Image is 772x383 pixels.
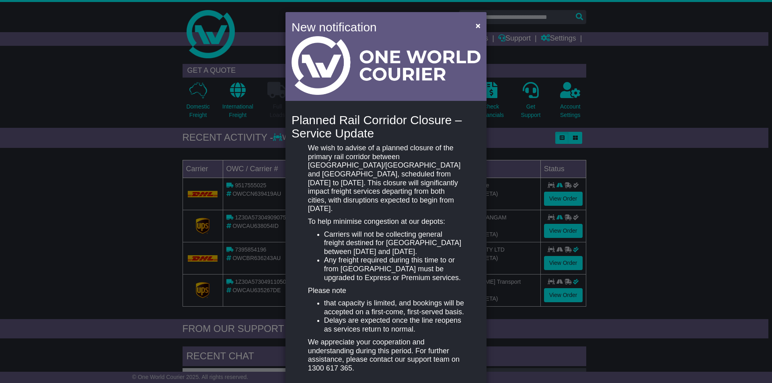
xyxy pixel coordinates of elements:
li: that capacity is limited, and bookings will be accepted on a first-come, first-served basis. [324,299,464,316]
h4: New notification [292,18,464,36]
p: We appreciate your cooperation and understanding during this period. For further assistance, plea... [308,338,464,373]
p: We wish to advise of a planned closure of the primary rail corridor between [GEOGRAPHIC_DATA]/[GE... [308,144,464,213]
li: Carriers will not be collecting general freight destined for [GEOGRAPHIC_DATA] between [DATE] and... [324,230,464,256]
span: × [476,21,480,30]
h4: Planned Rail Corridor Closure – Service Update [292,113,480,140]
p: Please note [308,287,464,295]
img: Light [292,36,480,95]
p: To help minimise congestion at our depots: [308,217,464,226]
li: Any freight required during this time to or from [GEOGRAPHIC_DATA] must be upgraded to Express or... [324,256,464,282]
button: Close [472,17,485,34]
li: Delays are expected once the line reopens as services return to normal. [324,316,464,334]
